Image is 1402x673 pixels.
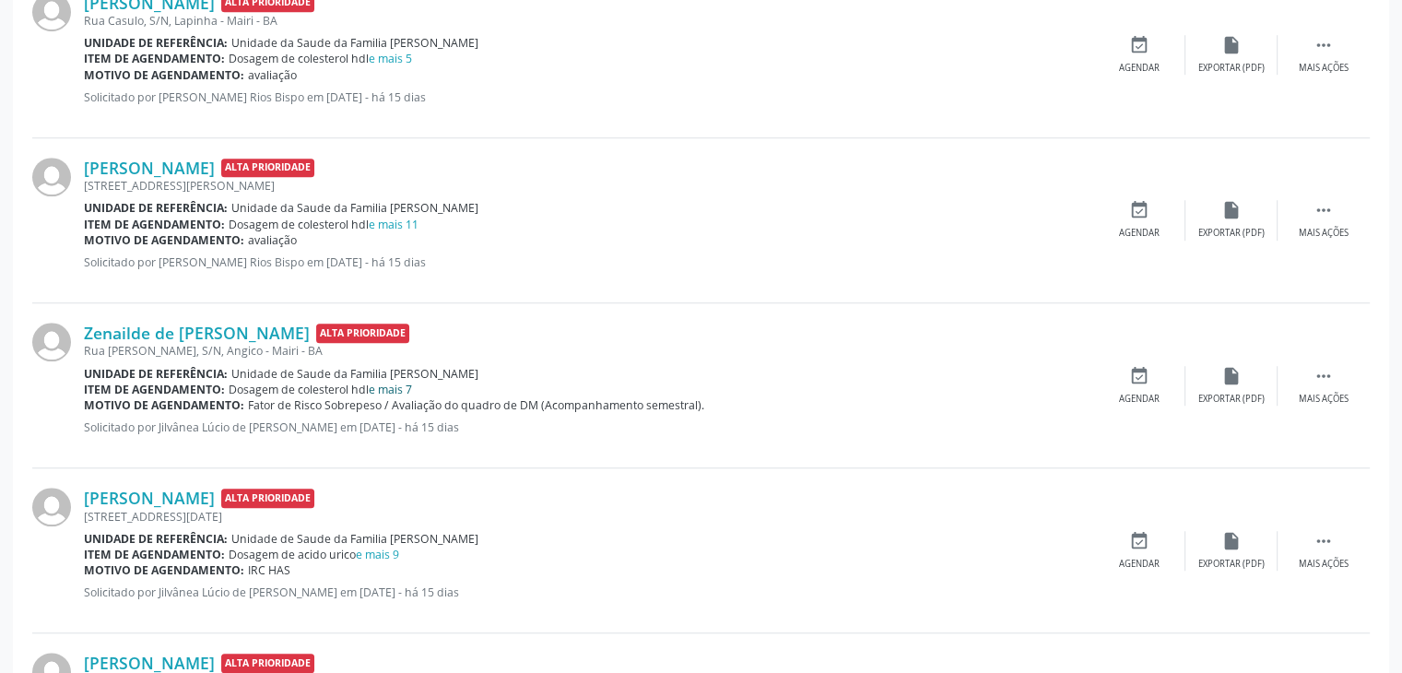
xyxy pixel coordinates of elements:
[84,397,244,413] b: Motivo de agendamento:
[369,382,412,397] a: e mais 7
[231,200,478,216] span: Unidade da Saude da Familia [PERSON_NAME]
[248,397,704,413] span: Fator de Risco Sobrepeso / Avaliação do quadro de DM (Acompanhamento semestral).
[229,382,412,397] span: Dosagem de colesterol hdl
[231,35,478,51] span: Unidade da Saude da Familia [PERSON_NAME]
[1299,558,1349,571] div: Mais ações
[1299,227,1349,240] div: Mais ações
[369,51,412,66] a: e mais 5
[84,323,310,343] a: Zenailde de [PERSON_NAME]
[1221,531,1242,551] i: insert_drive_file
[84,419,1093,435] p: Solicitado por Jilvânea Lúcio de [PERSON_NAME] em [DATE] - há 15 dias
[1198,62,1265,75] div: Exportar (PDF)
[1221,366,1242,386] i: insert_drive_file
[231,531,478,547] span: Unidade de Saude da Familia [PERSON_NAME]
[84,200,228,216] b: Unidade de referência:
[84,653,215,673] a: [PERSON_NAME]
[1119,227,1160,240] div: Agendar
[221,489,314,508] span: Alta Prioridade
[84,366,228,382] b: Unidade de referência:
[84,547,225,562] b: Item de agendamento:
[1129,366,1149,386] i: event_available
[32,488,71,526] img: img
[221,654,314,673] span: Alta Prioridade
[231,366,478,382] span: Unidade de Saude da Familia [PERSON_NAME]
[221,159,314,178] span: Alta Prioridade
[84,178,1093,194] div: [STREET_ADDRESS][PERSON_NAME]
[1198,558,1265,571] div: Exportar (PDF)
[84,13,1093,29] div: Rua Casulo, S/N, Lapinha - Mairi - BA
[316,324,409,343] span: Alta Prioridade
[1314,35,1334,55] i: 
[1119,62,1160,75] div: Agendar
[84,531,228,547] b: Unidade de referência:
[84,89,1093,105] p: Solicitado por [PERSON_NAME] Rios Bispo em [DATE] - há 15 dias
[84,217,225,232] b: Item de agendamento:
[1299,62,1349,75] div: Mais ações
[84,232,244,248] b: Motivo de agendamento:
[1129,200,1149,220] i: event_available
[1129,531,1149,551] i: event_available
[1198,227,1265,240] div: Exportar (PDF)
[369,217,418,232] a: e mais 11
[84,35,228,51] b: Unidade de referência:
[248,562,290,578] span: IRC HAS
[84,562,244,578] b: Motivo de agendamento:
[84,51,225,66] b: Item de agendamento:
[1119,558,1160,571] div: Agendar
[32,323,71,361] img: img
[84,509,1093,525] div: [STREET_ADDRESS][DATE]
[84,158,215,178] a: [PERSON_NAME]
[1221,200,1242,220] i: insert_drive_file
[32,158,71,196] img: img
[1119,393,1160,406] div: Agendar
[1314,200,1334,220] i: 
[84,67,244,83] b: Motivo de agendamento:
[84,584,1093,600] p: Solicitado por Jilvânea Lúcio de [PERSON_NAME] em [DATE] - há 15 dias
[229,547,399,562] span: Dosagem de acido urico
[1314,531,1334,551] i: 
[356,547,399,562] a: e mais 9
[248,67,297,83] span: avaliação
[229,51,412,66] span: Dosagem de colesterol hdl
[1129,35,1149,55] i: event_available
[84,382,225,397] b: Item de agendamento:
[1221,35,1242,55] i: insert_drive_file
[84,488,215,508] a: [PERSON_NAME]
[1299,393,1349,406] div: Mais ações
[248,232,297,248] span: avaliação
[1198,393,1265,406] div: Exportar (PDF)
[229,217,418,232] span: Dosagem de colesterol hdl
[1314,366,1334,386] i: 
[84,254,1093,270] p: Solicitado por [PERSON_NAME] Rios Bispo em [DATE] - há 15 dias
[84,343,1093,359] div: Rua [PERSON_NAME], S/N, Angico - Mairi - BA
